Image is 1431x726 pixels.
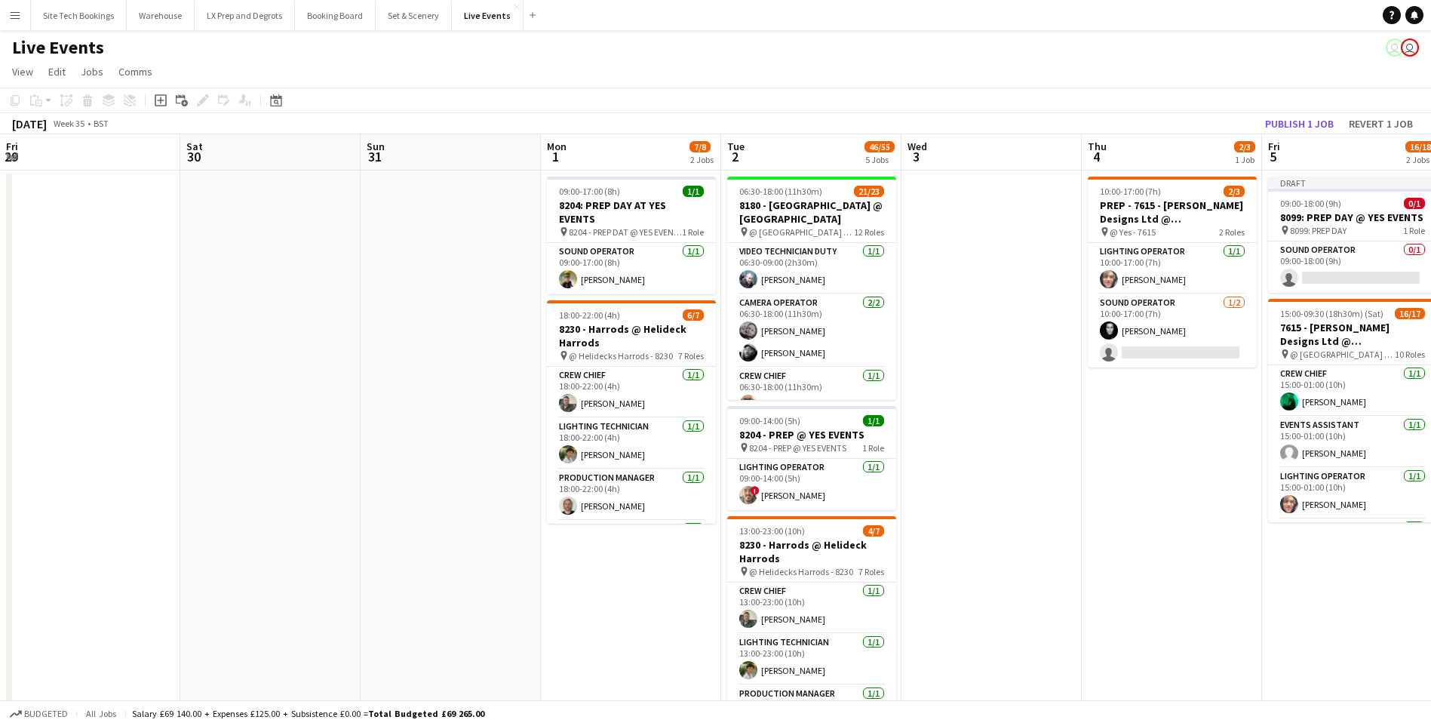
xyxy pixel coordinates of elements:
app-card-role: Project Manager1/1 [547,521,716,572]
span: Mon [547,140,567,153]
div: [DATE] [12,116,47,131]
h1: Live Events [12,36,104,59]
span: Fri [1268,140,1280,153]
app-user-avatar: Andrew Gorman [1401,38,1419,57]
div: 5 Jobs [865,154,894,165]
app-card-role: Crew Chief1/113:00-23:00 (10h)[PERSON_NAME] [727,583,896,634]
span: Tue [727,140,745,153]
span: 6/7 [683,309,704,321]
button: Warehouse [127,1,195,30]
app-card-role: Sound Operator1/109:00-17:00 (8h)[PERSON_NAME] [547,243,716,294]
button: Publish 1 job [1259,114,1340,134]
span: All jobs [83,708,119,719]
span: Sat [186,140,203,153]
a: View [6,62,39,82]
app-job-card: 06:30-18:00 (11h30m)21/238180 - [GEOGRAPHIC_DATA] @ [GEOGRAPHIC_DATA] @ [GEOGRAPHIC_DATA] - 81801... [727,177,896,400]
span: 21/23 [854,186,884,197]
span: @ Helidecks Harrods - 8230 [749,566,853,577]
span: 2/3 [1224,186,1245,197]
span: 1/1 [683,186,704,197]
span: 1 [545,148,567,165]
span: Fri [6,140,18,153]
span: 2 [725,148,745,165]
span: Edit [48,65,66,78]
app-user-avatar: Technical Department [1386,38,1404,57]
span: @ [GEOGRAPHIC_DATA] - 8180 [749,226,854,238]
span: 29 [4,148,18,165]
h3: 8230 - Harrods @ Helideck Harrods [727,538,896,565]
button: Live Events [452,1,524,30]
span: 0/1 [1404,198,1425,209]
span: 1 Role [1403,225,1425,236]
span: 18:00-22:00 (4h) [559,309,620,321]
span: View [12,65,33,78]
app-job-card: 09:00-17:00 (8h)1/18204: PREP DAY AT YES EVENTS 8204 - PREP DAT @ YES EVENTS1 RoleSound Operator1... [547,177,716,294]
span: Comms [118,65,152,78]
span: 10:00-17:00 (7h) [1100,186,1161,197]
h3: 8230 - Harrods @ Helideck Harrods [547,322,716,349]
div: 1 Job [1235,154,1254,165]
span: @ Helidecks Harrods - 8230 [569,350,673,361]
span: 4/7 [863,525,884,537]
div: 2 Jobs [690,154,714,165]
span: 31 [364,148,385,165]
app-card-role: Video Technician Duty1/106:30-09:00 (2h30m)[PERSON_NAME] [727,243,896,294]
span: 13:00-23:00 (10h) [739,525,805,537]
span: 09:00-17:00 (8h) [559,186,620,197]
span: ! [751,486,760,495]
span: 5 [1266,148,1280,165]
a: Comms [112,62,158,82]
h3: 8204 - PREP @ YES EVENTS [727,428,896,441]
h3: 8180 - [GEOGRAPHIC_DATA] @ [GEOGRAPHIC_DATA] [727,198,896,226]
app-job-card: 18:00-22:00 (4h)6/78230 - Harrods @ Helideck Harrods @ Helidecks Harrods - 82307 RolesCrew Chief1... [547,300,716,524]
app-card-role: Camera Operator2/206:30-18:00 (11h30m)[PERSON_NAME][PERSON_NAME] [727,294,896,368]
app-card-role: Crew Chief1/106:30-18:00 (11h30m)[PERSON_NAME] [727,368,896,419]
span: @ [GEOGRAPHIC_DATA] - 7615 [1290,349,1395,360]
app-card-role: Lighting Technician1/118:00-22:00 (4h)[PERSON_NAME] [547,418,716,469]
span: 7/8 [689,141,711,152]
app-card-role: Crew Chief1/118:00-22:00 (4h)[PERSON_NAME] [547,367,716,418]
app-card-role: Lighting Operator1/110:00-17:00 (7h)[PERSON_NAME] [1088,243,1257,294]
span: 3 [905,148,927,165]
span: 30 [184,148,203,165]
span: 2/3 [1234,141,1255,152]
span: Jobs [81,65,103,78]
span: 4 [1086,148,1107,165]
span: 7 Roles [678,350,704,361]
span: Wed [907,140,927,153]
h3: PREP - 7615 - [PERSON_NAME] Designs Ltd @ [GEOGRAPHIC_DATA] [1088,198,1257,226]
span: 8204 - PREP @ YES EVENTS [749,442,846,454]
button: Set & Scenery [376,1,452,30]
span: @ Yes - 7615 [1110,226,1156,238]
app-job-card: 09:00-14:00 (5h)1/18204 - PREP @ YES EVENTS 8204 - PREP @ YES EVENTS1 RoleLighting Operator1/109:... [727,406,896,510]
span: 2 Roles [1219,226,1245,238]
h3: 8204: PREP DAY AT YES EVENTS [547,198,716,226]
span: Sun [367,140,385,153]
app-card-role: Production Manager1/118:00-22:00 (4h)[PERSON_NAME] [547,469,716,521]
span: 8204 - PREP DAT @ YES EVENTS [569,226,682,238]
span: 1 Role [682,226,704,238]
div: Salary £69 140.00 + Expenses £125.00 + Subsistence £0.00 = [132,708,484,719]
span: 10 Roles [1395,349,1425,360]
app-card-role: Sound Operator1/210:00-17:00 (7h)[PERSON_NAME] [1088,294,1257,368]
button: Site Tech Bookings [31,1,127,30]
button: Budgeted [8,706,70,722]
span: Week 35 [50,118,88,129]
span: 46/55 [864,141,895,152]
span: 06:30-18:00 (11h30m) [739,186,822,197]
span: Thu [1088,140,1107,153]
div: 10:00-17:00 (7h)2/3PREP - 7615 - [PERSON_NAME] Designs Ltd @ [GEOGRAPHIC_DATA] @ Yes - 76152 Role... [1088,177,1257,368]
span: 15:00-09:30 (18h30m) (Sat) [1280,308,1383,319]
span: 7 Roles [858,566,884,577]
span: Budgeted [24,709,68,719]
span: 09:00-18:00 (9h) [1280,198,1341,209]
span: 1/1 [863,415,884,426]
span: 09:00-14:00 (5h) [739,415,800,426]
button: LX Prep and Degrots [195,1,295,30]
span: Total Budgeted £69 265.00 [368,708,484,719]
app-card-role: Lighting Technician1/113:00-23:00 (10h)[PERSON_NAME] [727,634,896,685]
a: Edit [42,62,72,82]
